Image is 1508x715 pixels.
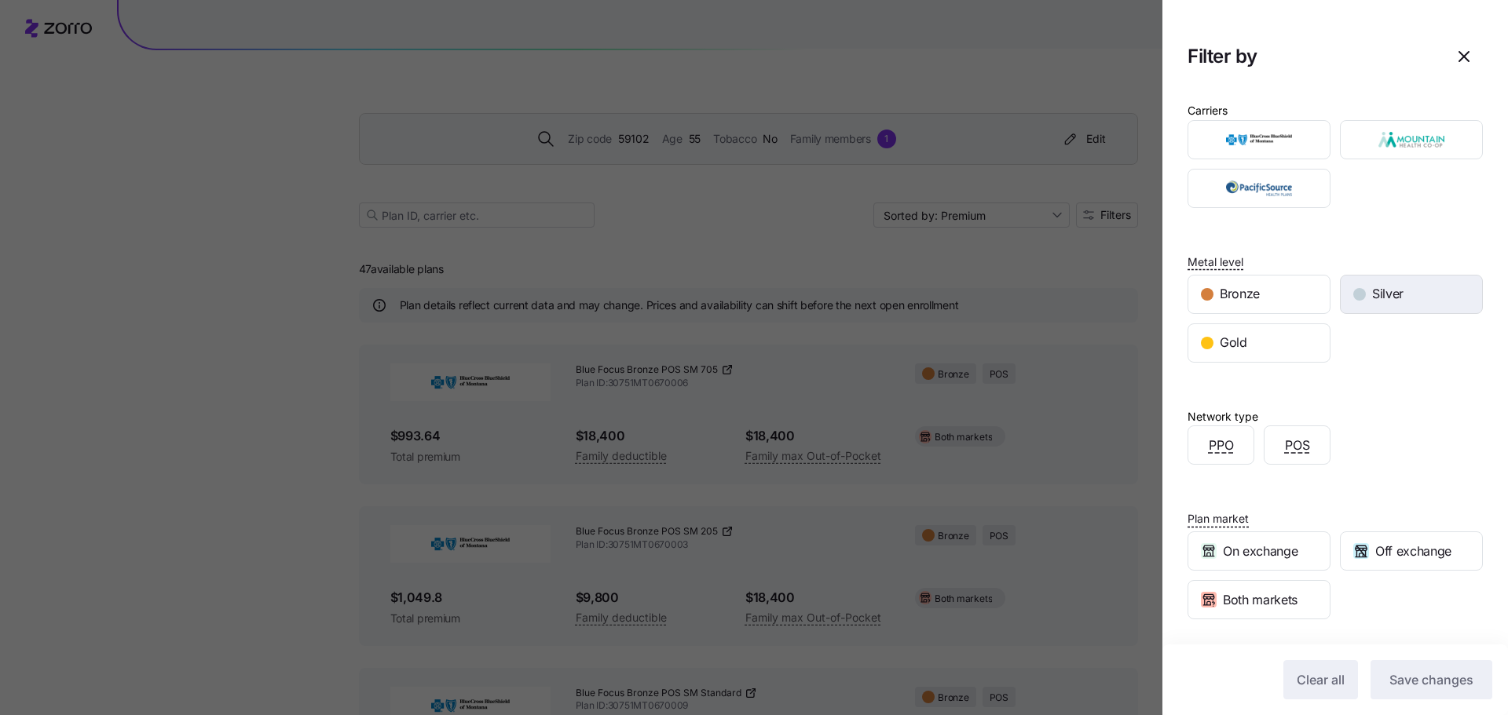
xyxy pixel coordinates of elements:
img: Blue Cross and Blue Shield of Montana [1202,124,1317,155]
button: Clear all [1283,660,1358,699]
div: Network type [1188,408,1258,425]
span: Silver [1372,284,1404,304]
span: Metal level [1188,254,1243,270]
span: Both markets [1223,590,1298,610]
span: Save changes [1389,670,1473,689]
img: Mountain Health CO-OP [1354,124,1470,155]
span: POS [1285,436,1310,455]
span: Plan market [1188,511,1249,527]
img: PacificSource Health Plans [1202,173,1317,204]
button: Save changes [1371,660,1492,699]
span: Off exchange [1375,542,1451,561]
span: PPO [1209,436,1234,455]
span: Clear all [1297,670,1345,689]
span: Bronze [1220,284,1260,304]
div: Carriers [1188,102,1228,119]
span: On exchange [1223,542,1298,561]
span: Gold [1220,333,1247,352]
h1: Filter by [1188,44,1433,68]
